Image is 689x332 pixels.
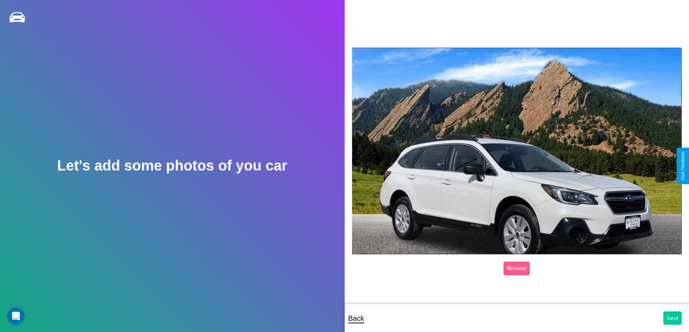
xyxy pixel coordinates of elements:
label: Browse [503,262,530,275]
img: posted [352,48,682,254]
p: Back [348,312,364,325]
div: Give Feedback [680,151,685,181]
iframe: Intercom live chat [7,307,25,325]
button: Next [663,311,682,325]
h2: Let's add some photos of you car [57,158,287,174]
